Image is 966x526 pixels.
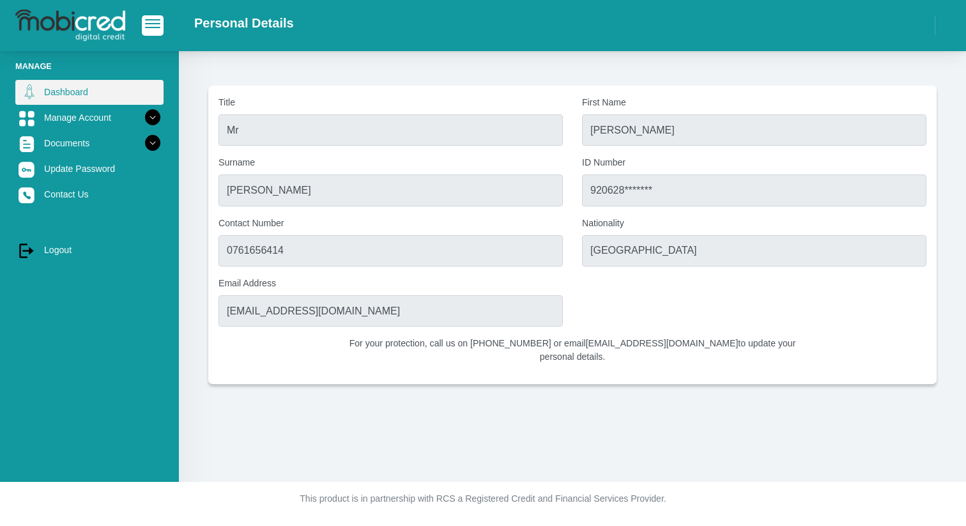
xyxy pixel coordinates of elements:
[582,114,926,146] input: First Name
[218,156,563,169] label: Surname
[15,105,164,130] a: Manage Account
[340,337,806,364] p: For your protection, call us on [PHONE_NUMBER] or email [EMAIL_ADDRESS][DOMAIN_NAME] to update yo...
[218,96,563,109] label: Title
[218,235,563,267] input: Contact Number
[15,10,125,42] img: logo-mobicred.svg
[582,235,926,267] input: Nationality
[15,157,164,181] a: Update Password
[15,60,164,72] li: Manage
[15,80,164,104] a: Dashboard
[582,174,926,206] input: ID Number
[582,156,926,169] label: ID Number
[218,114,563,146] input: Title
[15,182,164,206] a: Contact Us
[128,492,838,506] p: This product is in partnership with RCS a Registered Credit and Financial Services Provider.
[582,96,926,109] label: First Name
[218,217,563,230] label: Contact Number
[218,295,563,327] input: Email Address
[194,15,294,31] h2: Personal Details
[15,131,164,155] a: Documents
[582,217,926,230] label: Nationality
[15,238,164,262] a: Logout
[218,277,563,290] label: Email Address
[218,174,563,206] input: Surname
